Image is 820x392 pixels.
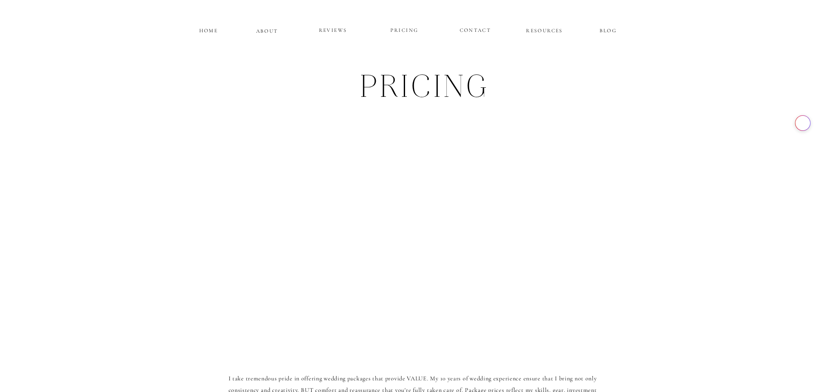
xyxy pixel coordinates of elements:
[256,26,278,34] a: ABOUT
[198,26,220,33] a: HOME
[307,25,359,36] a: REVIEWS
[379,25,430,36] a: PRICING
[589,26,628,33] a: BLOG
[228,66,623,113] h1: pRICING
[525,26,564,33] a: RESOURCES
[460,25,491,33] a: CONTACT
